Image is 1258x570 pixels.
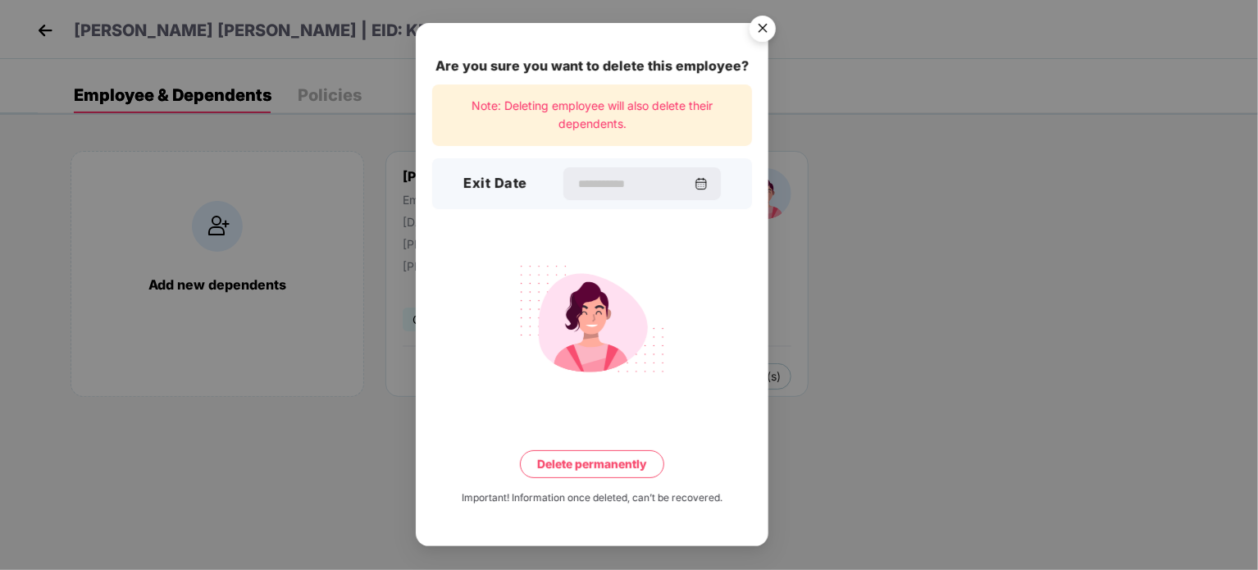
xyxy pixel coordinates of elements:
[432,56,752,76] div: Are you sure you want to delete this employee?
[740,7,784,52] button: Close
[740,8,786,54] img: svg+xml;base64,PHN2ZyB4bWxucz0iaHR0cDovL3d3dy53My5vcmcvMjAwMC9zdmciIHdpZHRoPSI1NiIgaGVpZ2h0PSI1Ni...
[462,490,722,506] div: Important! Information once deleted, can’t be recovered.
[463,174,527,195] h3: Exit Date
[695,177,708,190] img: svg+xml;base64,PHN2ZyBpZD0iQ2FsZW5kYXItMzJ4MzIiIHhtbG5zPSJodHRwOi8vd3d3LnczLm9yZy8yMDAwL3N2ZyIgd2...
[500,255,684,383] img: svg+xml;base64,PHN2ZyB4bWxucz0iaHR0cDovL3d3dy53My5vcmcvMjAwMC9zdmciIHdpZHRoPSIyMjQiIGhlaWdodD0iMT...
[520,450,664,478] button: Delete permanently
[432,84,752,146] div: Note: Deleting employee will also delete their dependents.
